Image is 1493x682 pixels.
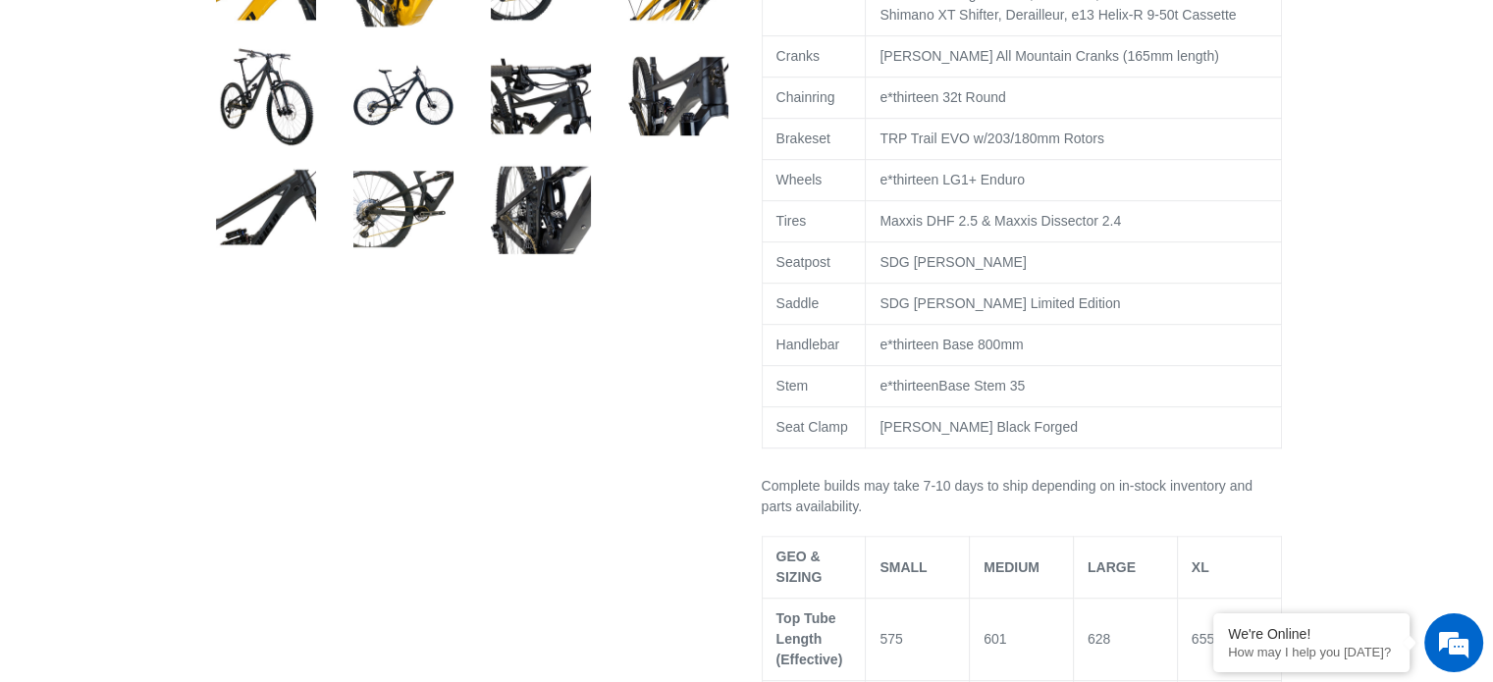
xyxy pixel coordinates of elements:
[762,36,866,78] td: Cranks
[1073,599,1177,681] td: 628
[762,242,866,284] td: Seatpost
[762,78,866,119] td: Chainring
[776,549,823,585] span: GEO & SIZING
[880,559,927,575] span: SMALL
[762,325,866,366] td: Handlebar
[1228,626,1395,642] div: We're Online!
[212,156,320,264] img: Load image into Gallery viewer, LITHIUM - Complete Bike
[866,599,970,681] td: 575
[349,156,457,264] img: Load image into Gallery viewer, LITHIUM - Complete Bike
[762,284,866,325] td: Saddle
[866,284,1281,325] td: SDG [PERSON_NAME] Limited Edition
[624,42,732,150] img: Load image into Gallery viewer, LITHIUM - Complete Bike
[762,119,866,160] td: Brakeset
[762,366,866,407] td: Stem
[1177,599,1281,681] td: 655
[349,42,457,150] img: Load image into Gallery viewer, LITHIUM - Complete Bike
[1228,645,1395,659] p: How may I help you today?
[866,160,1281,201] td: e*thirteen LG1+ Enduro
[866,242,1281,284] td: SDG [PERSON_NAME]
[938,378,1025,393] span: Base Stem 35
[970,599,1074,681] td: 601
[1088,559,1136,575] span: LARGE
[487,156,595,264] img: Load image into Gallery viewer, LITHIUM - Complete Bike
[487,42,595,150] img: Load image into Gallery viewer, LITHIUM - Complete Bike
[866,201,1281,242] td: Maxxis DHF 2.5 & Maxxis Dissector 2.4
[866,36,1281,78] td: [PERSON_NAME] All Mountain Cranks (165mm length)
[866,78,1281,119] td: e*thirteen 32t Round
[984,559,1040,575] span: MEDIUM
[866,407,1281,448] td: [PERSON_NAME] Black Forged
[880,378,938,393] span: e*thirteen
[762,476,1282,517] p: Complete builds may take 7-10 days to ship depending on in-stock inventory and parts availability.
[866,325,1281,366] td: e*thirteen Base 800mm
[866,119,1281,160] td: TRP Trail EVO w/203/180mm Rotors
[1192,559,1209,575] span: XL
[776,610,843,667] span: Top Tube Length (Effective)
[212,42,320,150] img: Load image into Gallery viewer, LITHIUM - Complete Bike
[762,160,866,201] td: Wheels
[762,407,866,448] td: Seat Clamp
[762,201,866,242] td: Tires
